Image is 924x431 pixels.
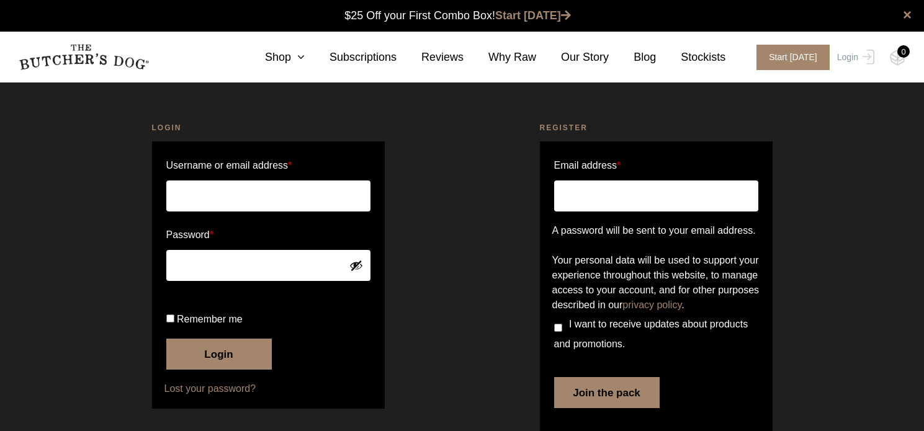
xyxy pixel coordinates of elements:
label: Password [166,225,370,245]
img: TBD_Cart-Empty.png [890,50,905,66]
h2: Login [152,122,385,134]
a: Start [DATE] [495,9,571,22]
a: Why Raw [464,49,536,66]
a: close [903,7,912,22]
a: Blog [609,49,656,66]
button: Show password [349,259,363,272]
a: privacy policy [622,300,681,310]
button: Join the pack [554,377,660,408]
a: Start [DATE] [744,45,834,70]
a: Stockists [656,49,725,66]
p: A password will be sent to your email address. [552,223,760,238]
a: Lost your password? [164,381,372,396]
span: Start [DATE] [756,45,830,70]
a: Shop [240,49,305,66]
button: Login [166,339,272,370]
a: Subscriptions [305,49,397,66]
a: Login [834,45,874,70]
span: Remember me [177,314,243,324]
span: I want to receive updates about products and promotions. [554,319,748,349]
input: Remember me [166,314,174,322]
a: Reviews [397,49,464,66]
label: Username or email address [166,156,370,176]
label: Email address [554,156,621,176]
div: 0 [897,45,910,58]
h2: Register [540,122,773,134]
a: Our Story [536,49,609,66]
input: I want to receive updates about products and promotions. [554,324,562,332]
p: Your personal data will be used to support your experience throughout this website, to manage acc... [552,253,760,313]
